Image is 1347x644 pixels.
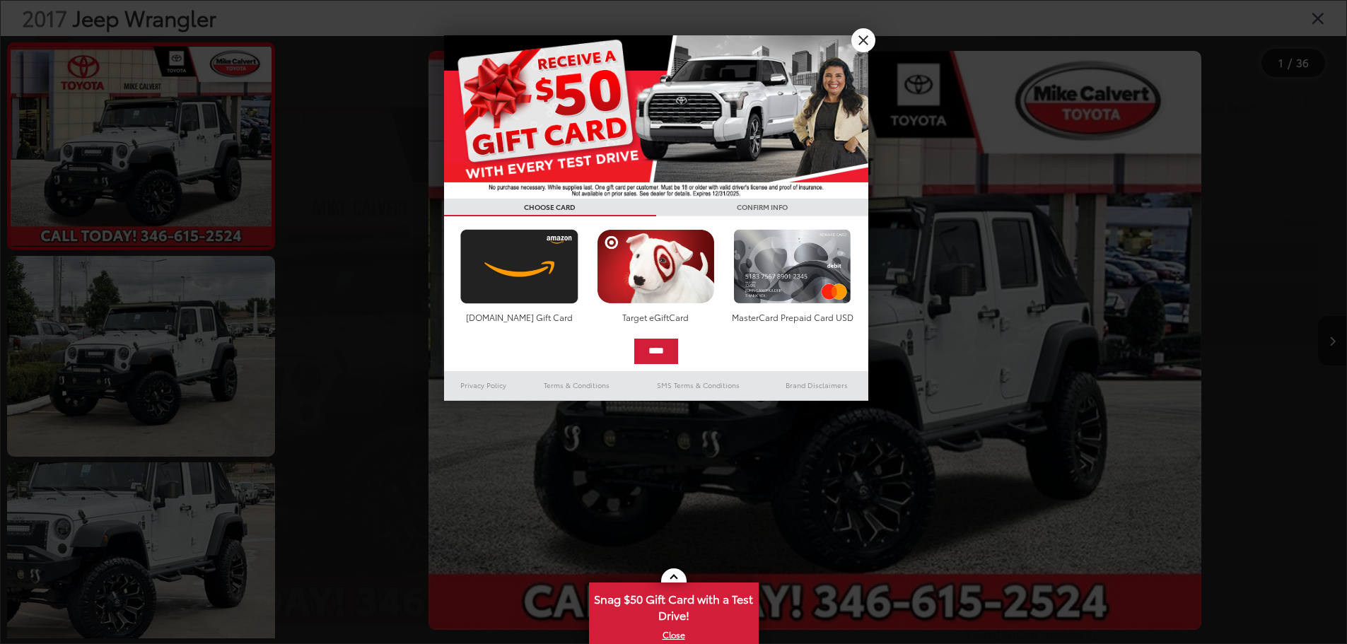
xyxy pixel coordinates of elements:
[593,311,718,323] div: Target eGiftCard
[730,229,855,304] img: mastercard.png
[444,35,868,199] img: 55838_top_625864.jpg
[730,311,855,323] div: MasterCard Prepaid Card USD
[656,199,868,216] h3: CONFIRM INFO
[593,229,718,304] img: targetcard.png
[444,377,523,394] a: Privacy Policy
[631,377,765,394] a: SMS Terms & Conditions
[457,311,582,323] div: [DOMAIN_NAME] Gift Card
[765,377,868,394] a: Brand Disclaimers
[457,229,582,304] img: amazoncard.png
[444,199,656,216] h3: CHOOSE CARD
[523,377,631,394] a: Terms & Conditions
[590,584,757,627] span: Snag $50 Gift Card with a Test Drive!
